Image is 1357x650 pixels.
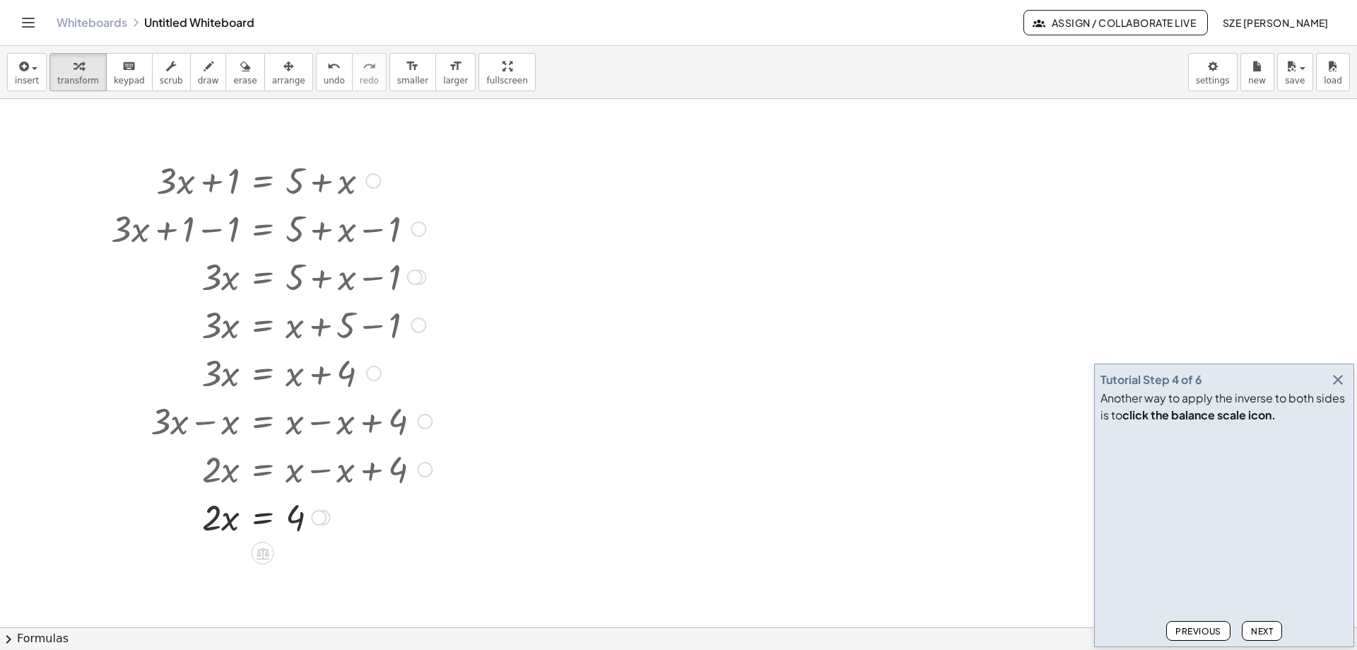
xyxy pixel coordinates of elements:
[264,53,313,91] button: arrange
[252,542,274,564] div: Apply the same math to both sides of the equation
[198,76,219,86] span: draw
[15,76,39,86] span: insert
[1277,53,1313,91] button: save
[1316,53,1350,91] button: load
[225,53,264,91] button: erase
[106,53,153,91] button: keyboardkeypad
[114,76,145,86] span: keypad
[486,76,527,86] span: fullscreen
[57,16,127,30] a: Whiteboards
[449,58,462,75] i: format_size
[478,53,535,91] button: fullscreen
[1211,10,1340,35] button: Sze [PERSON_NAME]
[324,76,345,86] span: undo
[1100,390,1348,424] div: Another way to apply the inverse to both sides is to
[7,53,47,91] button: insert
[190,53,227,91] button: draw
[316,53,353,91] button: undoundo
[443,76,468,86] span: larger
[360,76,379,86] span: redo
[152,53,191,91] button: scrub
[1035,16,1196,29] span: Assign / Collaborate Live
[57,76,99,86] span: transform
[272,76,305,86] span: arrange
[17,11,40,34] button: Toggle navigation
[1023,10,1208,35] button: Assign / Collaborate Live
[1188,53,1238,91] button: settings
[363,58,376,75] i: redo
[1196,76,1230,86] span: settings
[160,76,183,86] span: scrub
[1240,53,1274,91] button: new
[49,53,107,91] button: transform
[406,58,419,75] i: format_size
[1166,621,1230,641] button: Previous
[327,58,341,75] i: undo
[389,53,436,91] button: format_sizesmaller
[1122,407,1276,422] b: click the balance scale icon.
[233,76,257,86] span: erase
[1285,76,1305,86] span: save
[1175,626,1221,637] span: Previous
[1100,371,1202,388] div: Tutorial Step 4 of 6
[352,53,387,91] button: redoredo
[1248,76,1266,86] span: new
[397,76,428,86] span: smaller
[122,58,136,75] i: keyboard
[1222,16,1329,29] span: Sze [PERSON_NAME]
[1251,626,1273,637] span: Next
[1324,76,1342,86] span: load
[435,53,476,91] button: format_sizelarger
[1242,621,1282,641] button: Next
